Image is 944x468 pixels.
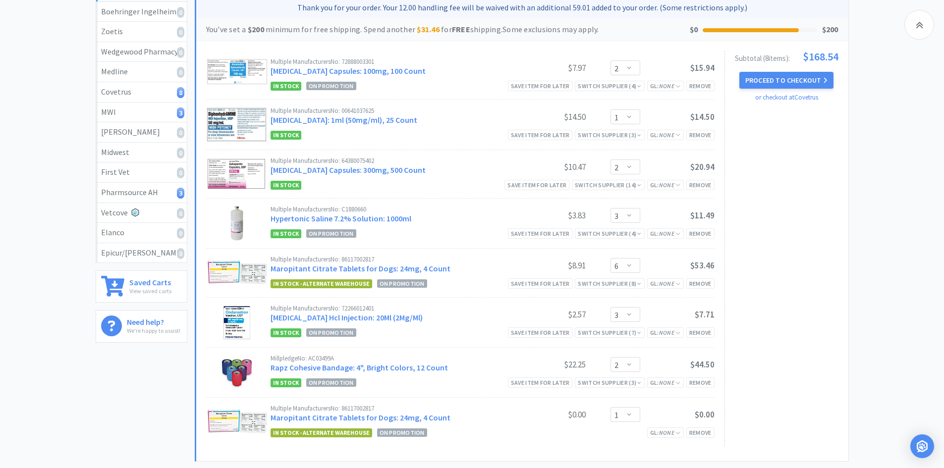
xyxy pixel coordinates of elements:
[101,247,182,260] div: Epicur/[PERSON_NAME]
[96,243,187,263] a: Epicur/[PERSON_NAME]0
[686,327,715,338] div: Remove
[96,203,187,223] a: Vetcove0
[578,81,641,91] div: Switch Supplier ( 4 )
[659,230,674,237] i: None
[508,130,573,140] div: Save item for later
[306,229,356,238] span: On Promotion
[686,377,715,388] div: Remove
[659,379,674,386] i: None
[511,359,586,370] div: $22.25
[659,429,674,436] i: None
[650,82,681,90] span: GL:
[177,87,184,98] i: 8
[650,181,681,189] span: GL:
[177,7,184,18] i: 0
[659,280,674,287] i: None
[271,378,301,387] span: In Stock
[96,270,187,303] a: Saved CartsView saved carts
[511,409,586,420] div: $0.00
[101,207,182,219] div: Vetcove
[690,62,715,73] span: $15.94
[96,42,187,62] a: Wedgewood Pharmacy0
[271,66,426,76] a: [MEDICAL_DATA] Capsules: 100mg, 100 Count
[206,58,268,85] img: 52f0452c5f2b4f5fbc126f80a5ec29ca_762738.png
[417,24,440,34] strong: $31.46
[690,260,715,271] span: $53.46
[96,122,187,143] a: [PERSON_NAME]0
[101,25,182,38] div: Zoetis
[177,228,184,239] i: 0
[690,23,698,36] div: $0
[96,22,187,42] a: Zoetis0
[578,328,641,337] div: Switch Supplier ( 7 )
[271,213,411,223] a: Hypertonic Saline 7.2% Solution: 1000ml
[690,359,715,370] span: $44.50
[206,157,268,190] img: 7881c3f4042841d1a1c480c787b4acaa_825582.png
[96,162,187,183] a: First Vet0
[508,327,573,338] div: Save item for later
[271,363,448,372] a: Rapz Cohesive Bandage: 4", Bright Colors, 12 Count
[659,131,674,139] i: None
[271,428,372,437] span: In Stock - Alternate Warehouse
[578,279,641,288] div: Switch Supplier ( 8 )
[511,260,586,271] div: $8.91
[511,209,586,221] div: $3.83
[650,429,681,436] span: GL:
[200,1,844,14] p: Thank you for your order. Your 12.00 handling fee will be waived with an additional 59.01 added t...
[271,256,511,262] div: Multiple Manufacturers No: 86117002817
[377,279,427,288] span: On Promotion
[101,146,182,159] div: Midwest
[96,2,187,22] a: Boehringer Ingelheim0
[271,181,301,190] span: In Stock
[248,24,264,34] strong: $200
[271,279,372,288] span: In Stock - Alternate Warehouse
[910,434,934,458] div: Open Intercom Messenger
[101,46,182,58] div: Wedgewood Pharmacy
[650,131,681,139] span: GL:
[508,278,573,289] div: Save item for later
[177,27,184,38] i: 0
[755,93,818,102] a: or checkout at Covetrus
[739,72,833,89] button: Proceed to Checkout
[271,206,511,212] div: Multiple Manufacturers No: C1880660
[127,326,180,335] p: We're happy to assist!
[695,309,715,320] span: $7.71
[177,188,184,199] i: 3
[101,65,182,78] div: Medline
[271,328,301,337] span: In Stock
[686,278,715,289] div: Remove
[511,62,586,74] div: $7.97
[101,106,182,119] div: MWI
[508,81,573,91] div: Save item for later
[659,181,674,189] i: None
[96,223,187,243] a: Elanco0
[271,107,511,114] div: Multiple Manufacturers No: 00641037625
[177,248,184,259] i: 0
[101,186,182,199] div: Pharmsource AH
[271,229,301,238] span: In Stock
[129,286,171,296] p: View saved carts
[271,115,417,125] a: [MEDICAL_DATA]: 1ml (50mg/ml), 25 Count
[177,148,184,158] i: 0
[659,329,674,336] i: None
[101,86,182,99] div: Covetrus
[129,276,171,286] h6: Saved Carts
[271,405,511,412] div: Multiple Manufacturers No: 86117002817
[803,51,838,62] span: $168.54
[271,131,301,140] span: In Stock
[96,103,187,123] a: MWI3
[306,82,356,90] span: On Promotion
[127,315,180,326] h6: Need help?
[735,51,838,62] div: Subtotal ( 8 item s ):
[578,378,641,387] div: Switch Supplier ( 3 )
[101,226,182,239] div: Elanco
[511,161,586,173] div: $10.47
[511,111,586,123] div: $14.50
[177,127,184,138] i: 0
[96,62,187,82] a: Medline0
[575,180,642,190] div: Switch Supplier ( 14 )
[511,309,586,320] div: $2.57
[271,312,423,322] a: [MEDICAL_DATA] Hcl Injection: 20Ml (2Mg/Ml)
[306,378,356,387] span: On Promotion
[206,405,268,436] img: f5a106349609470a81c0552d9f1c0336_588378.png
